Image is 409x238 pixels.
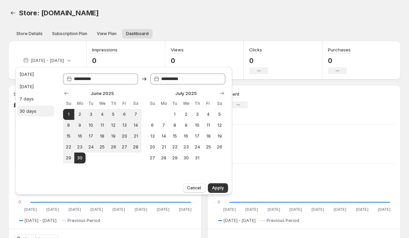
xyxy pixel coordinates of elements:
[208,183,228,193] button: Apply
[46,207,59,212] text: [DATE]
[74,131,86,142] button: Monday June 16 2025
[63,131,74,142] button: Sunday June 15 2025
[99,144,105,150] span: 25
[169,109,181,120] button: Tuesday July 1 2025
[150,155,155,161] span: 27
[93,29,121,38] button: View plan
[179,207,192,212] text: [DATE]
[108,109,119,120] button: Thursday June 5 2025
[267,218,299,223] span: Previous Period
[122,123,127,128] span: 13
[180,142,192,153] button: Wednesday July 23 2025
[77,112,83,117] span: 2
[77,123,83,128] span: 9
[96,142,108,153] button: Wednesday June 25 2025
[183,144,189,150] span: 23
[110,101,116,106] span: Th
[66,112,72,117] span: 1
[133,123,139,128] span: 14
[192,120,203,131] button: Thursday July 10 2025
[66,155,72,161] span: 29
[172,101,178,106] span: Tu
[66,101,72,106] span: Su
[31,57,64,64] p: [DATE] - [DATE]
[214,131,225,142] button: Saturday July 19 2025
[66,144,72,150] span: 22
[194,101,200,106] span: Th
[192,98,203,109] th: Thursday
[122,133,127,139] span: 20
[217,144,223,150] span: 26
[96,98,108,109] th: Wednesday
[88,101,94,106] span: Tu
[312,207,324,212] text: [DATE]
[214,142,225,153] button: Saturday July 26 2025
[130,131,141,142] button: Saturday June 21 2025
[119,98,130,109] th: Friday
[249,46,262,53] h3: Clicks
[19,108,36,114] div: 30 days
[245,207,258,212] text: [DATE]
[183,123,189,128] span: 9
[99,112,105,117] span: 4
[74,98,86,109] th: Monday
[17,106,54,116] button: 30 days
[169,98,181,109] th: Tuesday
[86,131,97,142] button: Tuesday June 17 2025
[8,8,18,18] a: Back
[150,133,155,139] span: 13
[133,101,139,106] span: Sa
[150,101,155,106] span: Su
[172,112,178,117] span: 1
[172,133,178,139] span: 15
[150,123,155,128] span: 6
[92,46,118,53] h3: Impressions
[203,109,214,120] button: Friday July 4 2025
[19,71,34,78] div: [DATE]
[157,207,169,212] text: [DATE]
[289,207,302,212] text: [DATE]
[77,144,83,150] span: 23
[74,109,86,120] button: Monday June 2 2025
[161,123,167,128] span: 7
[126,31,149,36] span: Dashboard
[187,185,201,191] span: Cancel
[69,207,81,212] text: [DATE]
[206,101,211,106] span: Fr
[16,31,43,36] span: Store Details
[172,123,178,128] span: 8
[108,98,119,109] th: Thursday
[48,29,91,38] button: Subscription plan
[194,112,200,117] span: 3
[108,142,119,153] button: Thursday June 26 2025
[130,142,141,153] button: Saturday June 28 2025
[110,144,116,150] span: 26
[169,153,181,163] button: Tuesday July 29 2025
[135,207,147,212] text: [DATE]
[122,29,153,38] button: Dashboard
[183,155,189,161] span: 30
[147,98,158,109] th: Sunday
[96,120,108,131] button: Wednesday June 11 2025
[171,46,184,53] h3: Views
[19,83,34,90] div: [DATE]
[133,112,139,117] span: 7
[378,207,391,212] text: [DATE]
[180,98,192,109] th: Wednesday
[356,207,368,212] text: [DATE]
[217,123,223,128] span: 12
[110,123,116,128] span: 12
[183,101,189,106] span: We
[17,69,54,80] button: [DATE]
[88,144,94,150] span: 24
[108,131,119,142] button: Thursday June 19 2025
[67,218,100,223] span: Previous Period
[180,131,192,142] button: Wednesday July 16 2025
[249,57,268,65] p: 0
[217,112,223,117] span: 5
[96,131,108,142] button: Wednesday June 18 2025
[99,101,105,106] span: We
[224,218,256,223] span: [DATE] - [DATE]
[212,185,224,191] span: Apply
[119,120,130,131] button: Friday June 13 2025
